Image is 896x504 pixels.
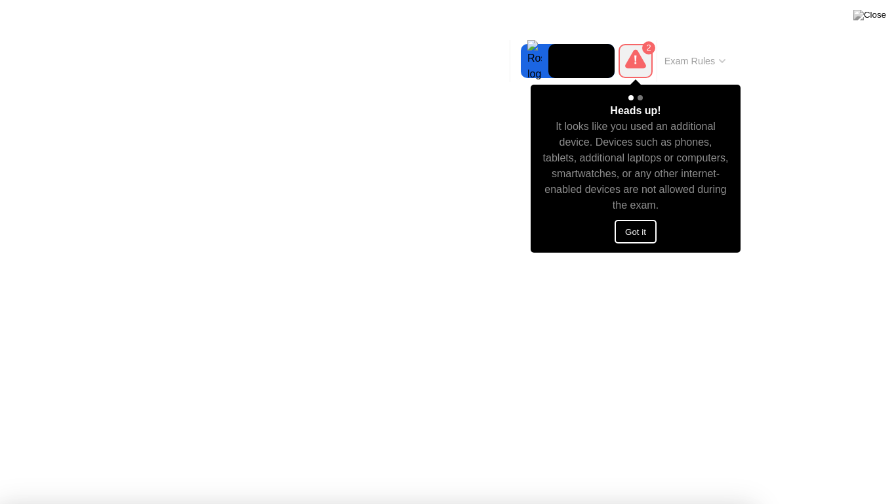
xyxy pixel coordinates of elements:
div: It looks like you used an additional device. Devices such as phones, tablets, additional laptops ... [542,119,729,213]
button: Got it [615,220,657,243]
button: Exam Rules [661,55,730,67]
img: Close [853,10,886,20]
div: 2 [642,41,655,54]
div: Heads up! [610,103,661,119]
